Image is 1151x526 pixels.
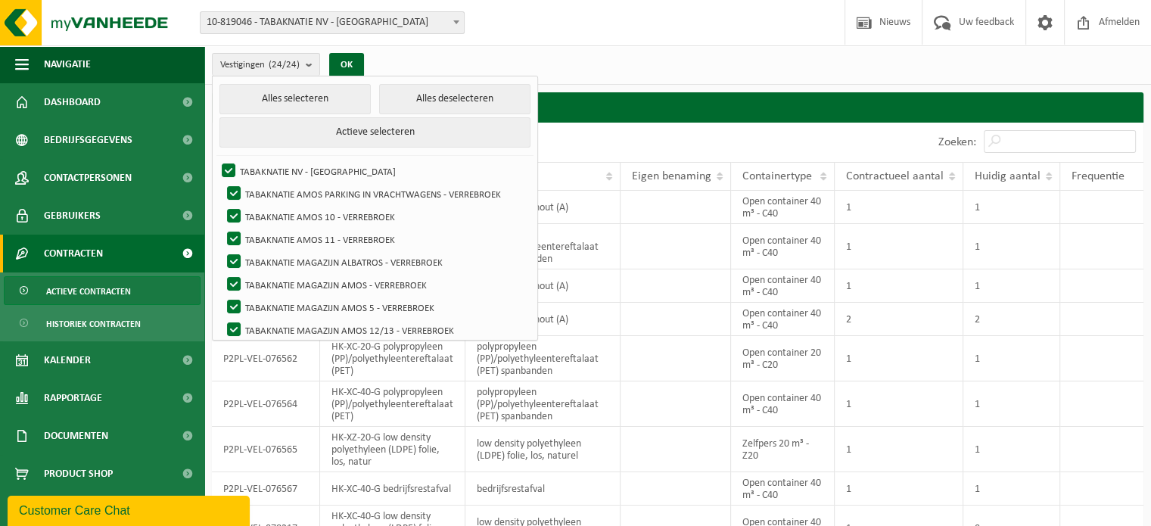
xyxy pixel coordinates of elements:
a: Actieve contracten [4,276,201,305]
td: Open container 40 m³ - C40 [731,303,835,336]
td: HK-XC-40-G polypropyleen (PP)/polyethyleentereftalaat (PET) [320,381,465,427]
span: Navigatie [44,45,91,83]
td: 2 [963,303,1060,336]
span: Huidig aantal [975,170,1041,182]
td: Zelfpers 20 m³ - Z20 [731,427,835,472]
label: Zoeken: [938,136,976,148]
count: (24/24) [269,60,300,70]
td: bedrijfsrestafval [465,472,621,506]
td: HK-XC-40-G bedrijfsrestafval [320,472,465,506]
td: 1 [963,191,1060,224]
td: 1 [963,472,1060,506]
td: Open container 40 m³ - C40 [731,191,835,224]
td: P2PL-VEL-076564 [212,381,320,427]
td: Open container 40 m³ - C40 [731,269,835,303]
h2: Contracten [212,92,1143,122]
td: 1 [835,472,963,506]
td: 2 [835,303,963,336]
td: onbehandeld hout (A) [465,303,621,336]
span: Bedrijfsgegevens [44,121,132,159]
span: Product Shop [44,455,113,493]
td: 1 [963,381,1060,427]
span: 10-819046 - TABAKNATIE NV - ANTWERPEN [201,12,464,33]
td: 1 [835,381,963,427]
td: HK-XZ-20-G low density polyethyleen (LDPE) folie, los, natur [320,427,465,472]
label: TABAKNATIE MAGAZIJN AMOS 5 - VERREBROEK [224,296,530,319]
span: Contactpersonen [44,159,132,197]
td: polypropyleen (PP)/polyethyleentereftalaat (PET) spanbanden [465,381,621,427]
label: TABAKNATIE AMOS 11 - VERREBROEK [224,228,530,251]
td: P2PL-VEL-076562 [212,336,320,381]
td: P2PL-VEL-076565 [212,427,320,472]
span: Containertype [742,170,812,182]
td: Open container 40 m³ - C40 [731,381,835,427]
span: 10-819046 - TABAKNATIE NV - ANTWERPEN [200,11,465,34]
td: onbehandeld hout (A) [465,269,621,303]
td: 1 [835,269,963,303]
button: Alles selecteren [219,84,371,114]
iframe: chat widget [8,493,253,526]
span: Vestigingen [220,54,300,76]
button: Vestigingen(24/24) [212,53,320,76]
button: OK [329,53,364,77]
span: Dashboard [44,83,101,121]
td: 1 [963,336,1060,381]
button: Alles deselecteren [379,84,530,114]
td: polypropyleen (PP)/polyethyleentereftalaat (PET) spanbanden [465,224,621,269]
td: polypropyleen (PP)/polyethyleentereftalaat (PET) spanbanden [465,336,621,381]
td: HK-XC-20-G polypropyleen (PP)/polyethyleentereftalaat (PET) [320,336,465,381]
label: TABAKNATIE MAGAZIJN AMOS 12/13 - VERREBROEK [224,319,530,341]
span: Actieve contracten [46,277,131,306]
td: 1 [835,336,963,381]
td: onbehandeld hout (A) [465,191,621,224]
label: TABAKNATIE AMOS PARKING IN VRACHTWAGENS - VERREBROEK [224,182,530,205]
span: Gebruikers [44,197,101,235]
td: low density polyethyleen (LDPE) folie, los, naturel [465,427,621,472]
td: Open container 40 m³ - C40 [731,472,835,506]
td: 1 [835,191,963,224]
a: Historiek contracten [4,309,201,338]
td: P2PL-VEL-076567 [212,472,320,506]
td: 1 [835,224,963,269]
span: Rapportage [44,379,102,417]
span: Documenten [44,417,108,455]
span: Frequentie [1072,170,1125,182]
span: Kalender [44,341,91,379]
span: Eigen benaming [632,170,711,182]
button: Actieve selecteren [219,117,530,148]
label: TABAKNATIE MAGAZIJN ALBATROS - VERREBROEK [224,251,530,273]
td: Open container 40 m³ - C40 [731,224,835,269]
td: 1 [835,427,963,472]
label: TABAKNATIE AMOS 10 - VERREBROEK [224,205,530,228]
span: Contracten [44,235,103,272]
td: 1 [963,427,1060,472]
td: 1 [963,224,1060,269]
td: Open container 20 m³ - C20 [731,336,835,381]
label: TABAKNATIE MAGAZIJN AMOS - VERREBROEK [224,273,530,296]
label: TABAKNATIE NV - [GEOGRAPHIC_DATA] [219,160,530,182]
span: Contractueel aantal [846,170,944,182]
span: Historiek contracten [46,310,141,338]
td: 1 [963,269,1060,303]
